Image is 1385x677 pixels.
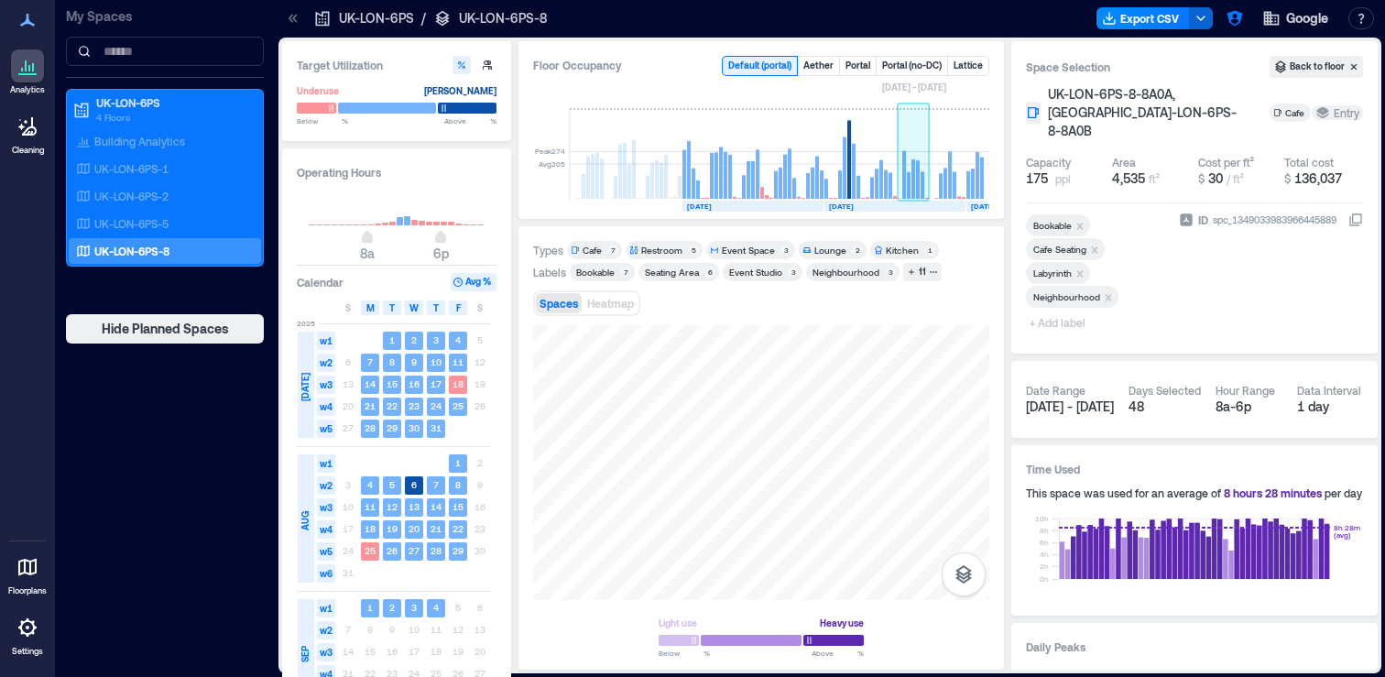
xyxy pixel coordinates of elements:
text: 18 [365,523,376,534]
text: 7 [367,356,373,367]
text: 26 [387,545,398,556]
button: 175 ppl [1026,169,1105,188]
text: 2 [411,334,417,345]
text: 28 [431,545,442,556]
text: 21 [431,523,442,534]
text: 20 [409,523,420,534]
button: Google [1257,4,1334,33]
p: Cleaning [12,145,44,156]
div: 1 [924,245,935,256]
text: [DATE] [829,202,854,211]
h3: Time Used [1026,460,1363,478]
div: Days Selected [1129,383,1201,398]
h3: Calendar [297,273,344,291]
div: Seating Area [645,266,699,278]
h3: Daily Peaks [1026,638,1363,656]
div: 6 [704,267,715,278]
div: Underuse [297,82,339,100]
text: 29 [453,545,463,556]
div: 2 [852,245,863,256]
tspan: 10h [1035,514,1049,523]
span: + Add label [1026,310,1093,335]
tspan: 8h [1040,526,1049,535]
span: Spaces [540,297,578,310]
span: $ [1284,172,1291,185]
button: Heatmap [583,293,638,313]
button: Default (portal) [723,57,797,75]
button: Portal (no-DC) [877,57,947,75]
text: 3 [411,602,417,613]
div: Entry [1315,105,1359,120]
button: UK-LON-6PS-8-8A0A, [GEOGRAPHIC_DATA]-LON-6PS-8-8A0B [1048,85,1262,140]
div: Cafe Seating [1033,243,1086,256]
text: 28 [365,422,376,433]
span: 8a [360,246,375,261]
span: ppl [1055,171,1071,186]
span: w3 [317,498,335,517]
button: Avg % [451,273,496,291]
text: 17 [431,378,442,389]
div: [PERSON_NAME] [424,82,496,100]
span: 8 hours 28 minutes [1224,486,1322,499]
div: Lounge [814,244,846,257]
span: Below % [297,115,348,126]
div: Labyrinth [1033,267,1072,279]
button: Portal [840,57,876,75]
div: Restroom [641,244,682,257]
p: Analytics [10,84,45,95]
text: 11 [365,501,376,512]
span: ID [1198,211,1208,229]
text: 24 [431,400,442,411]
div: Event Space [722,244,775,257]
div: This space was used for an average of per day [1026,486,1363,500]
a: Cleaning [5,104,50,161]
tspan: 0h [1040,574,1049,584]
p: UK-LON-6PS-2 [94,189,169,203]
p: UK-LON-6PS [339,9,414,27]
div: Types [533,243,563,257]
button: Back to floor [1270,56,1363,78]
span: w4 [317,398,335,416]
text: 14 [431,501,442,512]
text: 23 [409,400,420,411]
span: w6 [317,564,335,583]
div: Remove Bookable [1072,219,1090,232]
div: Kitchen [886,244,919,257]
text: 19 [387,523,398,534]
text: 3 [433,334,439,345]
text: 14 [365,378,376,389]
div: 48 [1129,398,1201,416]
text: 22 [387,400,398,411]
span: Hide Planned Spaces [102,320,229,338]
span: w1 [317,454,335,473]
text: 12 [387,501,398,512]
div: Neighbourhood [812,266,879,278]
div: Total cost [1284,155,1334,169]
span: ft² [1149,172,1160,185]
div: Data Interval [1297,383,1361,398]
tspan: 4h [1040,550,1049,559]
div: Remove Cafe Seating [1086,243,1105,256]
div: Cafe [1285,106,1307,119]
span: SEP [298,646,312,662]
text: 1 [389,334,395,345]
div: 7 [620,267,631,278]
span: AUG [298,511,312,530]
span: w1 [317,599,335,617]
span: w5 [317,420,335,438]
div: Cafe [583,244,602,257]
span: M [366,300,375,315]
span: w5 [317,542,335,561]
text: 15 [387,378,398,389]
span: UK-LON-6PS-8-8A0A, [GEOGRAPHIC_DATA]-LON-6PS-8-8A0B [1048,85,1240,140]
span: 6p [433,246,449,261]
div: Heavy use [820,614,864,632]
div: 3 [788,267,799,278]
text: 8 [389,356,395,367]
span: w1 [317,332,335,350]
text: 15 [453,501,463,512]
span: w3 [317,643,335,661]
div: Labels [533,265,566,279]
div: 3 [780,245,791,256]
div: Date Range [1026,383,1085,398]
